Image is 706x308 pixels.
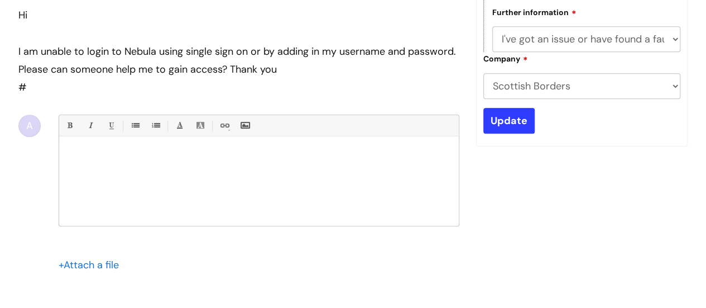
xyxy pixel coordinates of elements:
a: Back Color [193,119,207,132]
div: # [18,6,459,97]
label: Company [483,53,528,64]
div: A [18,115,41,137]
input: Update [483,108,535,134]
div: Attach a file [59,256,126,274]
a: Link [217,119,231,132]
a: Insert Image... [238,119,252,132]
label: Further information [492,6,577,17]
a: Italic (Ctrl-I) [83,119,97,132]
a: • Unordered List (Ctrl-Shift-7) [128,119,142,132]
a: Underline(Ctrl-U) [104,119,118,132]
div: Hi [18,6,459,24]
a: 1. Ordered List (Ctrl-Shift-8) [148,119,162,132]
a: Font Color [172,119,186,132]
a: Bold (Ctrl-B) [63,119,76,132]
div: I am unable to login to Nebula using single sign on or by adding in my username and password. Ple... [18,42,459,79]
